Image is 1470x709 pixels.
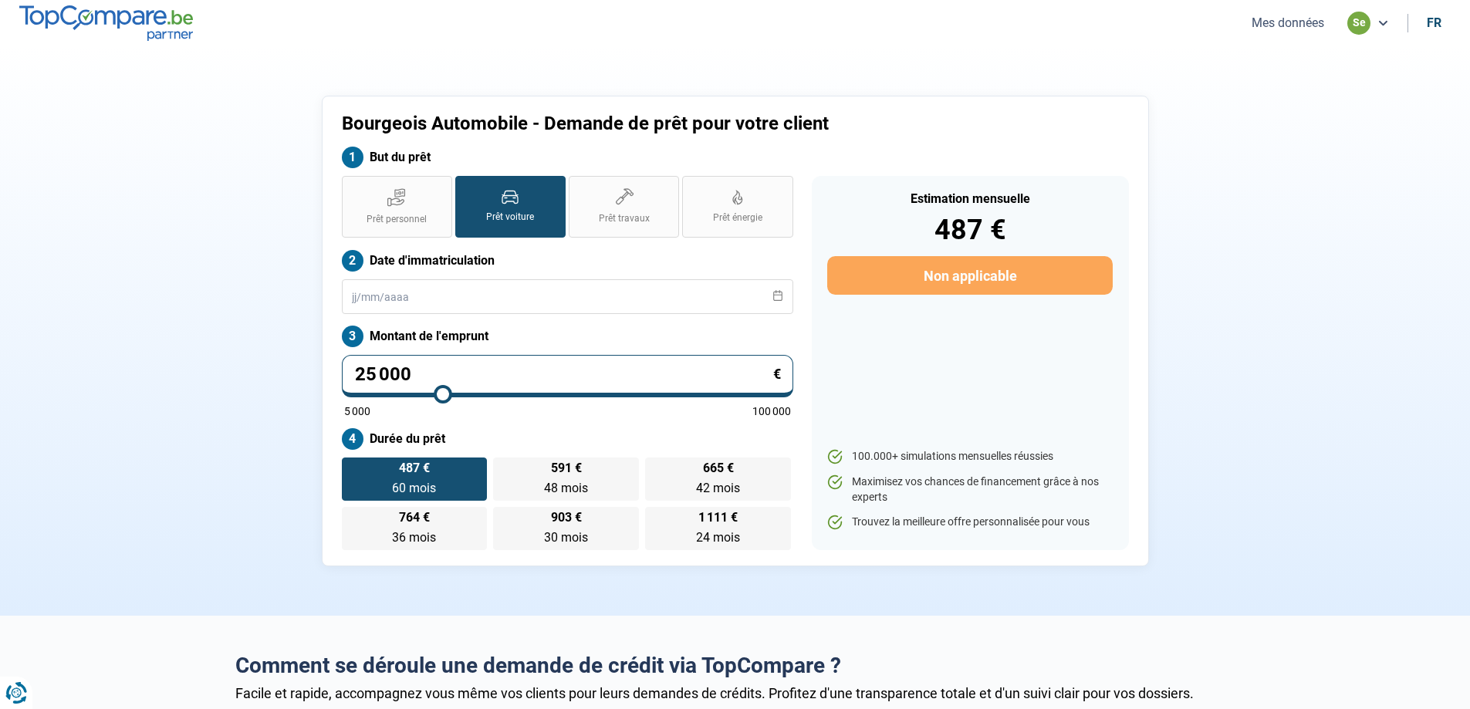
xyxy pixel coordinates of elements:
[342,147,793,168] label: But du prêt
[344,406,370,417] span: 5 000
[367,213,427,226] span: Prêt personnel
[399,462,430,474] span: 487 €
[544,481,588,495] span: 48 mois
[392,530,436,545] span: 36 mois
[19,5,193,40] img: TopCompare.be
[752,406,791,417] span: 100 000
[703,462,734,474] span: 665 €
[698,511,738,524] span: 1 111 €
[342,428,793,450] label: Durée du prêt
[1427,15,1441,30] div: fr
[342,326,793,347] label: Montant de l'emprunt
[773,367,781,381] span: €
[1247,15,1329,31] button: Mes données
[827,515,1112,530] li: Trouvez la meilleure offre personnalisée pour vous
[342,279,793,314] input: jj/mm/aaaa
[1347,12,1370,35] div: se
[235,653,1235,679] h2: Comment se déroule une demande de crédit via TopCompare ?
[827,216,1112,244] div: 487 €
[342,113,928,135] h1: Bourgeois Automobile - Demande de prêt pour votre client
[544,530,588,545] span: 30 mois
[551,511,582,524] span: 903 €
[827,256,1112,295] button: Non applicable
[551,462,582,474] span: 591 €
[713,211,762,225] span: Prêt énergie
[342,250,793,272] label: Date d'immatriculation
[486,211,534,224] span: Prêt voiture
[599,212,650,225] span: Prêt travaux
[827,449,1112,464] li: 100.000+ simulations mensuelles réussies
[399,511,430,524] span: 764 €
[235,685,1235,701] div: Facile et rapide, accompagnez vous même vos clients pour leurs demandes de crédits. Profitez d'un...
[827,193,1112,205] div: Estimation mensuelle
[392,481,436,495] span: 60 mois
[696,530,740,545] span: 24 mois
[696,481,740,495] span: 42 mois
[827,474,1112,505] li: Maximisez vos chances de financement grâce à nos experts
